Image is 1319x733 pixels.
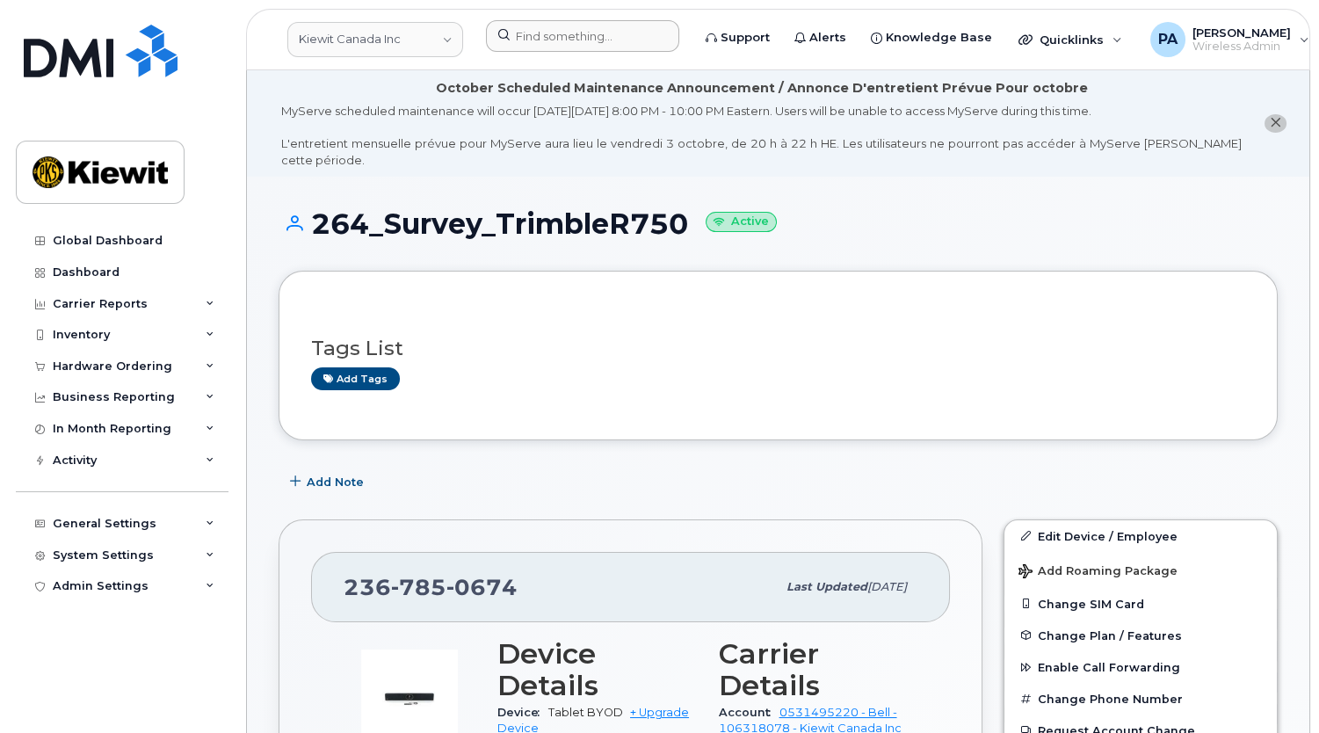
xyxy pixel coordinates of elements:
span: 785 [391,574,446,600]
span: Add Roaming Package [1018,564,1178,581]
small: Active [706,212,777,232]
span: Device [497,706,548,719]
button: Enable Call Forwarding [1004,651,1277,683]
span: 236 [344,574,518,600]
span: Change Plan / Features [1038,628,1182,642]
span: 0674 [446,574,518,600]
a: Add tags [311,367,400,389]
h3: Tags List [311,337,1245,359]
button: Change Phone Number [1004,683,1277,715]
span: Account [719,706,779,719]
div: MyServe scheduled maintenance will occur [DATE][DATE] 8:00 PM - 10:00 PM Eastern. Users will be u... [281,103,1242,168]
a: Edit Device / Employee [1004,520,1277,552]
h3: Carrier Details [719,638,919,701]
button: Change Plan / Features [1004,620,1277,651]
button: Change SIM Card [1004,588,1277,620]
h3: Device Details [497,638,698,701]
span: Last updated [786,580,867,593]
div: October Scheduled Maintenance Announcement / Annonce D'entretient Prévue Pour octobre [436,79,1088,98]
button: Add Roaming Package [1004,552,1277,588]
span: [DATE] [867,580,907,593]
span: Enable Call Forwarding [1038,661,1180,674]
span: Tablet BYOD [548,706,623,719]
button: close notification [1265,114,1286,133]
button: Add Note [279,467,379,498]
span: Add Note [307,474,364,490]
h1: 264_Survey_TrimbleR750 [279,208,1278,239]
iframe: Messenger Launcher [1243,657,1306,720]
